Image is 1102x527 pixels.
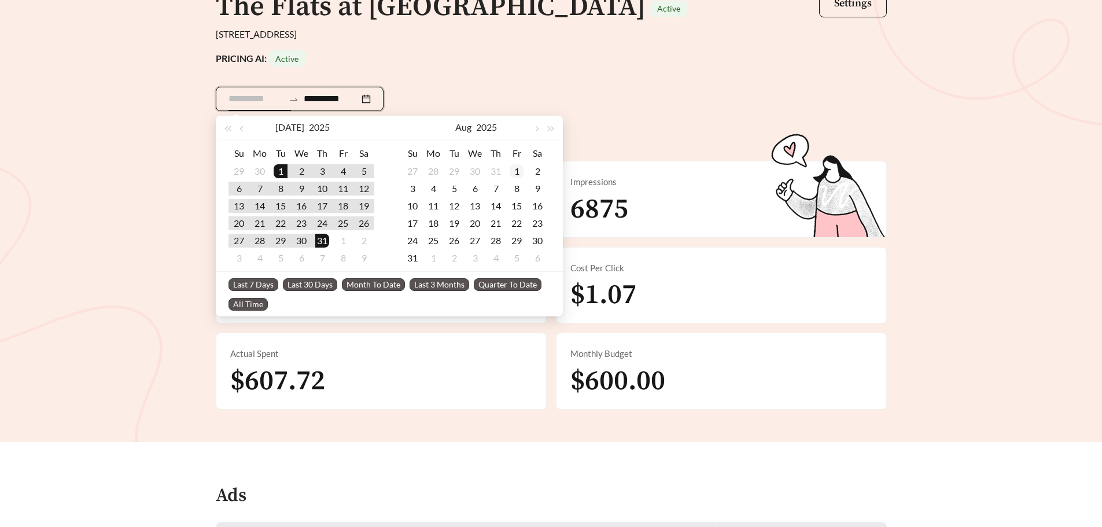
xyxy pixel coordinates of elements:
td: 2025-08-02 [353,232,374,249]
div: 4 [489,251,503,265]
td: 2025-07-27 [228,232,249,249]
th: Su [402,144,423,163]
div: 13 [232,199,246,213]
td: 2025-07-03 [312,163,333,180]
td: 2025-08-31 [402,249,423,267]
td: 2025-07-07 [249,180,270,197]
td: 2025-08-03 [228,249,249,267]
td: 2025-08-18 [423,215,444,232]
span: to [289,94,299,104]
div: 14 [489,199,503,213]
span: Last 7 Days [228,278,278,291]
th: Fr [506,144,527,163]
div: 30 [294,234,308,248]
td: 2025-07-05 [353,163,374,180]
td: 2025-08-08 [506,180,527,197]
th: Sa [527,144,548,163]
td: 2025-07-17 [312,197,333,215]
td: 2025-08-06 [465,180,485,197]
td: 2025-08-29 [506,232,527,249]
div: 27 [468,234,482,248]
td: 2025-08-01 [333,232,353,249]
div: 6 [232,182,246,196]
div: 5 [447,182,461,196]
td: 2025-07-28 [249,232,270,249]
td: 2025-07-20 [228,215,249,232]
div: 30 [530,234,544,248]
td: 2025-08-04 [249,249,270,267]
td: 2025-07-27 [402,163,423,180]
h4: Ads [216,486,246,506]
td: 2025-08-05 [444,180,465,197]
td: 2025-07-21 [249,215,270,232]
button: Aug [455,116,471,139]
div: 23 [294,216,308,230]
td: 2025-08-08 [333,249,353,267]
div: 29 [232,164,246,178]
div: 17 [315,199,329,213]
div: 20 [232,216,246,230]
td: 2025-07-02 [291,163,312,180]
div: 1 [426,251,440,265]
td: 2025-09-04 [485,249,506,267]
div: 18 [426,216,440,230]
div: 31 [315,234,329,248]
div: 4 [336,164,350,178]
td: 2025-07-04 [333,163,353,180]
div: 21 [489,216,503,230]
td: 2025-09-05 [506,249,527,267]
td: 2025-09-01 [423,249,444,267]
th: Tu [270,144,291,163]
span: $1.07 [570,278,636,312]
th: Th [312,144,333,163]
div: 30 [468,164,482,178]
th: Fr [333,144,353,163]
td: 2025-08-01 [506,163,527,180]
td: 2025-08-21 [485,215,506,232]
div: 29 [447,164,461,178]
div: 12 [447,199,461,213]
strong: PRICING AI: [216,53,305,64]
td: 2025-08-07 [312,249,333,267]
td: 2025-07-30 [465,163,485,180]
td: 2025-08-04 [423,180,444,197]
div: 24 [406,234,419,248]
div: 4 [426,182,440,196]
span: Last 3 Months [410,278,469,291]
div: Actual Spent [230,347,532,360]
div: 9 [530,182,544,196]
div: 2 [294,164,308,178]
div: 6 [530,251,544,265]
td: 2025-06-30 [249,163,270,180]
div: 22 [510,216,524,230]
td: 2025-08-11 [423,197,444,215]
div: 20 [468,216,482,230]
div: Cost Per Click [570,261,872,275]
div: 25 [336,216,350,230]
div: 8 [510,182,524,196]
td: 2025-06-29 [228,163,249,180]
div: 1 [510,164,524,178]
div: 10 [406,199,419,213]
td: 2025-08-22 [506,215,527,232]
span: Quarter To Date [474,278,541,291]
span: Last 30 Days [283,278,337,291]
td: 2025-07-31 [312,232,333,249]
td: 2025-07-13 [228,197,249,215]
th: Mo [249,144,270,163]
div: 13 [468,199,482,213]
div: 2 [447,251,461,265]
div: 26 [447,234,461,248]
td: 2025-07-26 [353,215,374,232]
div: Monthly Budget [570,347,872,360]
div: 7 [315,251,329,265]
td: 2025-08-05 [270,249,291,267]
div: 3 [468,251,482,265]
div: 24 [315,216,329,230]
td: 2025-07-12 [353,180,374,197]
div: 30 [253,164,267,178]
td: 2025-07-30 [291,232,312,249]
div: 2 [530,164,544,178]
td: 2025-07-29 [270,232,291,249]
td: 2025-07-08 [270,180,291,197]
